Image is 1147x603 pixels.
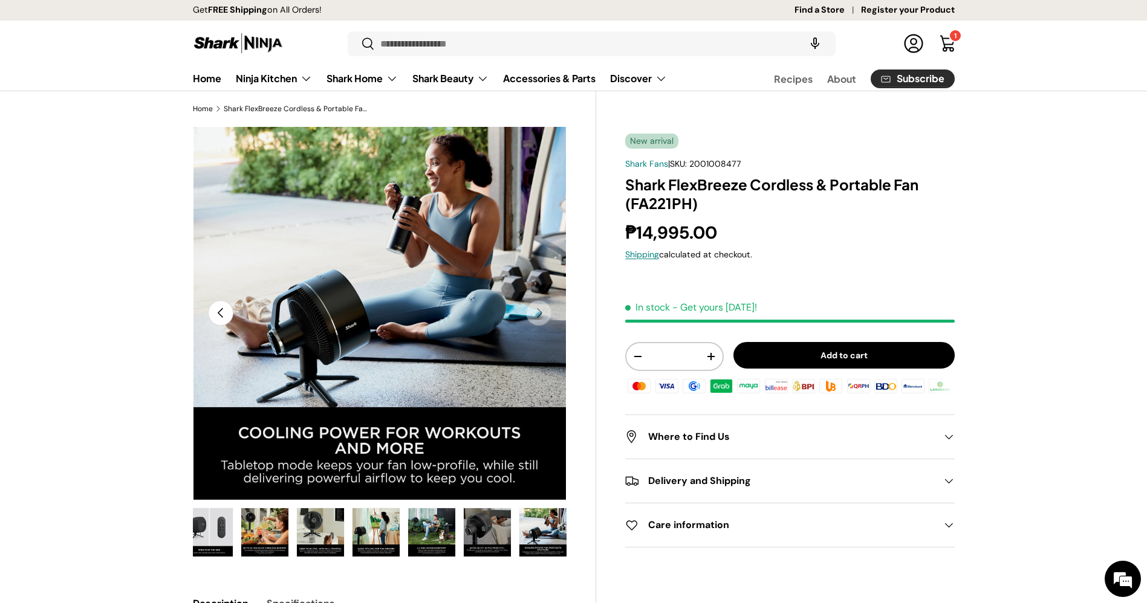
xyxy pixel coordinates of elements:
[625,459,954,503] summary: Delivery and Shipping
[193,66,221,90] a: Home
[670,158,687,169] span: SKU:
[319,66,405,91] summary: Shark Home
[353,508,400,556] img: Shark FlexBreeze Cordless & Portable Fan (FA221PH)
[405,66,496,91] summary: Shark Beauty
[900,377,926,395] img: metrobank
[681,377,707,395] img: gcash
[208,4,267,15] strong: FREE Shipping
[297,508,344,556] img: Shark FlexBreeze Cordless & Portable Fan (FA221PH)
[735,377,762,395] img: maya
[871,69,955,88] a: Subscribe
[625,430,935,444] h2: Where to Find Us
[625,248,954,261] div: calculated at checkout.
[745,66,955,91] nav: Secondary
[790,377,817,395] img: bpi
[193,4,322,17] p: Get on All Orders!
[625,503,954,547] summary: Care information
[625,474,935,488] h2: Delivery and Shipping
[625,221,720,244] strong: ₱14,995.00
[625,518,935,532] h2: Care information
[464,508,511,556] img: Shark FlexBreeze Cordless & Portable Fan (FA221PH)
[672,301,757,314] p: - Get yours [DATE]!
[193,126,567,561] media-gallery: Gallery Viewer
[625,158,668,169] a: Shark Fans
[794,4,861,17] a: Find a Store
[503,66,596,90] a: Accessories & Parts
[763,377,790,395] img: billease
[668,158,741,169] span: |
[408,508,455,556] img: Shark FlexBreeze Cordless & Portable Fan (FA221PH)
[626,377,652,395] img: master
[954,31,957,40] span: 1
[224,105,369,112] a: Shark FlexBreeze Cordless & Portable Fan (FA221PH)
[897,74,944,83] span: Subscribe
[625,249,659,260] a: Shipping
[193,103,597,114] nav: Breadcrumbs
[796,30,834,57] speech-search-button: Search by voice
[708,377,735,395] img: grabpay
[241,508,288,556] img: Shark FlexBreeze Cordless & Portable Fan (FA221PH)
[229,66,319,91] summary: Ninja Kitchen
[193,31,284,55] img: Shark Ninja Philippines
[872,377,899,395] img: bdo
[689,158,741,169] span: 2001008477
[927,377,954,395] img: landbank
[625,415,954,459] summary: Where to Find Us
[817,377,844,395] img: ubp
[845,377,871,395] img: qrph
[827,67,856,91] a: About
[193,66,667,91] nav: Primary
[733,342,955,369] button: Add to cart
[186,508,233,556] img: Shark FlexBreeze Cordless & Portable Fan (FA221PH)
[603,66,674,91] summary: Discover
[653,377,680,395] img: visa
[519,508,567,556] img: Shark FlexBreeze Cordless & Portable Fan (FA221PH)
[625,134,678,149] span: New arrival
[625,301,670,314] span: In stock
[625,175,954,213] h1: Shark FlexBreeze Cordless & Portable Fan (FA221PH)
[774,67,813,91] a: Recipes
[193,105,213,112] a: Home
[861,4,955,17] a: Register your Product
